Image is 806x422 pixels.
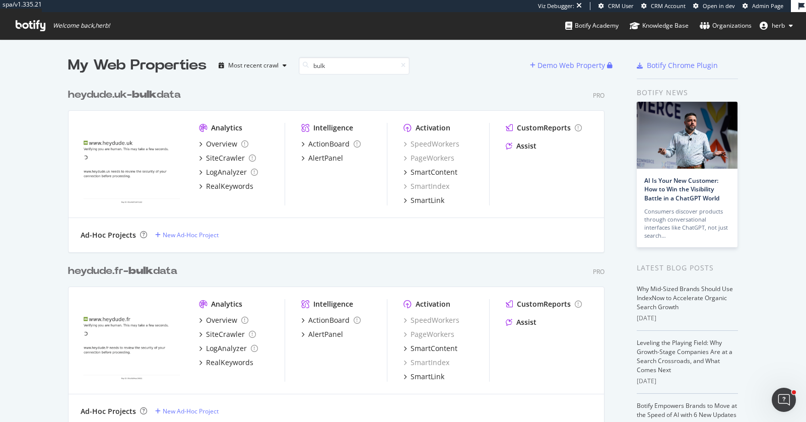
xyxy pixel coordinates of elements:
b: bulk [128,266,153,276]
b: bulk [132,90,157,100]
a: Overview [199,139,248,149]
div: [DATE] [637,314,738,323]
div: heydude.uk- data [68,88,181,102]
div: ActionBoard [308,315,350,325]
span: herb [772,21,785,30]
a: CustomReports [506,299,582,309]
div: Overview [206,139,237,149]
img: AI Is Your New Customer: How to Win the Visibility Battle in a ChatGPT World [637,102,737,169]
span: Welcome back, herb ! [53,22,110,30]
a: PageWorkers [404,153,454,163]
div: Activation [416,123,450,133]
div: AlertPanel [308,329,343,339]
input: Search [299,57,410,75]
a: Assist [506,141,536,151]
div: Botify Chrome Plugin [647,60,718,71]
a: Botify Chrome Plugin [637,60,718,71]
div: heydude.fr- data [68,264,177,278]
img: heydude.uk-bulkdata.com [81,123,183,204]
div: Activation [416,299,450,309]
div: Analytics [211,299,242,309]
div: Demo Web Property [538,60,605,71]
div: SmartLink [411,195,444,205]
div: [DATE] [637,377,738,386]
div: Intelligence [313,299,353,309]
a: Botify Empowers Brands to Move at the Speed of AI with 6 New Updates [637,401,737,419]
div: New Ad-Hoc Project [163,231,219,239]
a: LogAnalyzer [199,167,258,177]
a: RealKeywords [199,181,253,191]
div: SiteCrawler [206,329,245,339]
div: Analytics [211,123,242,133]
a: New Ad-Hoc Project [155,407,219,415]
a: ActionBoard [301,315,361,325]
div: ActionBoard [308,139,350,149]
a: SmartLink [404,372,444,382]
a: RealKeywords [199,358,253,368]
a: SmartLink [404,195,444,205]
div: Latest Blog Posts [637,262,738,273]
div: SmartLink [411,372,444,382]
div: Botify Academy [565,21,619,31]
div: Pro [593,91,604,100]
a: CRM Account [641,2,686,10]
a: Why Mid-Sized Brands Should Use IndexNow to Accelerate Organic Search Growth [637,285,733,311]
a: Knowledge Base [630,12,689,39]
a: ActionBoard [301,139,361,149]
div: Pro [593,267,604,276]
a: Botify Academy [565,12,619,39]
a: Demo Web Property [530,61,607,69]
div: Ad-Hoc Projects [81,230,136,240]
a: Organizations [700,12,752,39]
div: SmartContent [411,343,457,354]
div: CustomReports [517,299,571,309]
a: AlertPanel [301,329,343,339]
div: My Web Properties [68,55,207,76]
a: SmartIndex [404,358,449,368]
a: LogAnalyzer [199,343,258,354]
div: SmartIndex [404,181,449,191]
div: SiteCrawler [206,153,245,163]
div: RealKeywords [206,358,253,368]
div: LogAnalyzer [206,343,247,354]
div: Knowledge Base [630,21,689,31]
button: Demo Web Property [530,57,607,74]
a: Open in dev [693,2,735,10]
a: SpeedWorkers [404,139,459,149]
a: SpeedWorkers [404,315,459,325]
div: AlertPanel [308,153,343,163]
div: Overview [206,315,237,325]
a: Admin Page [743,2,783,10]
a: heydude.fr-bulkdata [68,264,181,278]
button: Most recent crawl [215,57,291,74]
a: CustomReports [506,123,582,133]
a: New Ad-Hoc Project [155,231,219,239]
img: heydude.fr-bulkdata.com [81,299,183,381]
a: CRM User [598,2,634,10]
span: Admin Page [752,2,783,10]
div: Assist [516,141,536,151]
div: Ad-Hoc Projects [81,406,136,416]
a: Overview [199,315,248,325]
div: Viz Debugger: [538,2,574,10]
a: AlertPanel [301,153,343,163]
button: herb [752,18,801,34]
a: Leveling the Playing Field: Why Growth-Stage Companies Are at a Search Crossroads, and What Comes... [637,338,732,374]
div: Botify news [637,87,738,98]
div: Organizations [700,21,752,31]
iframe: Intercom live chat [772,388,796,412]
div: Most recent crawl [228,62,279,68]
a: SiteCrawler [199,153,256,163]
div: CustomReports [517,123,571,133]
span: CRM User [608,2,634,10]
div: Intelligence [313,123,353,133]
a: AI Is Your New Customer: How to Win the Visibility Battle in a ChatGPT World [644,176,719,202]
div: Assist [516,317,536,327]
a: SiteCrawler [199,329,256,339]
a: PageWorkers [404,329,454,339]
div: SmartContent [411,167,457,177]
div: Consumers discover products through conversational interfaces like ChatGPT, not just search… [644,207,730,240]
